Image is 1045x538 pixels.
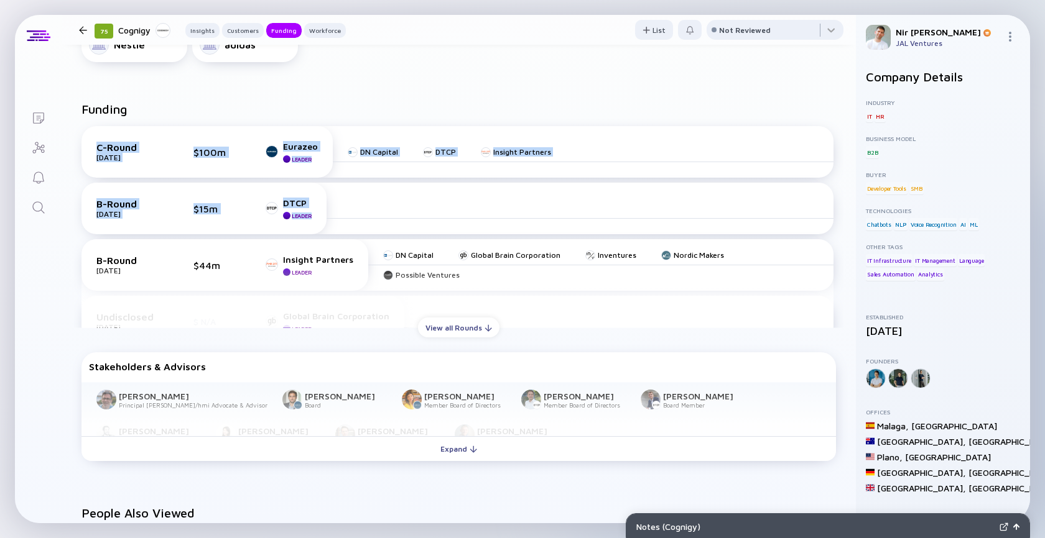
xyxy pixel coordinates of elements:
h2: People Also Viewed [81,506,836,520]
div: Customers [222,24,264,37]
div: Malaga , [877,421,909,431]
div: [DATE] [96,209,159,219]
div: Workforce [304,24,346,37]
div: Insight Partners [493,147,551,157]
div: $44m [193,260,231,271]
div: Voice Recognition [909,218,958,230]
div: DTCP [283,198,312,208]
div: Plano , [877,452,903,462]
div: Founders [866,357,1020,365]
div: Language [958,254,985,267]
a: EurazeoLeader [266,141,318,163]
img: Expand Notes [1000,522,1008,531]
div: IT Management [914,254,956,267]
a: Insight Partners [481,147,551,157]
div: [GEOGRAPHIC_DATA] , [877,436,966,447]
img: Menu [1005,32,1015,42]
div: DTCP [435,147,456,157]
div: [DATE] [866,324,1020,337]
div: Inventures [598,250,636,260]
a: DTCPLeader [266,198,312,219]
div: Offices [866,408,1020,416]
img: United States Flag [866,452,875,461]
div: Global Brain Corporation [471,250,560,260]
div: Sales Automation [866,268,916,281]
img: Spain Flag [866,421,875,430]
div: NLP [894,218,908,230]
div: Technologies [866,207,1020,214]
img: United Kingdom Flag [866,483,875,492]
div: Insights [185,24,220,37]
div: Established [866,313,1020,321]
button: Workforce [304,23,346,38]
div: 75 [95,24,113,39]
div: DN Capital [360,147,398,157]
h2: Funding [81,102,128,116]
div: HR [875,110,886,122]
a: Nordic Makers [661,250,724,260]
img: Germany Flag [866,468,875,476]
div: Funding [266,24,302,37]
img: Australia Flag [866,437,875,445]
div: AI [959,218,967,230]
div: C-Round [96,142,159,153]
button: Funding [266,23,302,38]
img: Nir Profile Picture [866,25,891,50]
button: Insights [185,23,220,38]
div: Business Model [866,135,1020,142]
div: Other Tags [866,243,1020,250]
a: Reminders [15,162,62,191]
div: Nestlé [114,39,145,50]
div: ML [968,218,979,230]
div: $100m [193,147,231,158]
div: IT Infrastructure [866,254,913,267]
div: Eurazeo [283,141,318,152]
div: B2B [866,146,879,158]
div: B-Round [96,198,159,209]
div: IT [866,110,873,122]
div: [GEOGRAPHIC_DATA] , [877,467,966,478]
div: SMB [909,182,924,194]
div: Buyer [866,171,1020,178]
div: Not Reviewed [719,25,771,35]
div: B-Round [96,255,159,266]
div: Chatbots [866,218,892,230]
button: Customers [222,23,264,38]
div: Notes ( Cognigy ) [636,521,995,532]
div: Developer Tools [866,182,908,194]
div: [GEOGRAPHIC_DATA] [905,452,991,462]
div: [GEOGRAPHIC_DATA] [911,421,997,431]
button: Expand [81,436,836,461]
h2: Company Details [866,70,1020,84]
a: Investor Map [15,132,62,162]
a: Search [15,191,62,221]
div: Nir [PERSON_NAME] [896,27,1000,37]
div: Insight Partners [283,254,353,265]
div: Cognigy [118,22,170,38]
div: DN Capital [396,250,434,260]
div: adidas [225,39,256,50]
div: $15m [193,203,231,214]
div: List [635,21,673,40]
div: Leader [292,156,312,163]
div: Leader [292,212,312,219]
div: JAL Ventures [896,39,1000,48]
a: Inventures [585,250,636,260]
a: Insight PartnersLeader [266,254,353,276]
a: Lists [15,102,62,132]
div: Industry [866,99,1020,106]
button: View all Rounds [418,317,499,337]
a: DN Capital [348,147,398,157]
div: Stakeholders & Advisors [89,361,829,372]
div: Analytics [917,268,944,281]
a: DTCP [423,147,456,157]
div: [GEOGRAPHIC_DATA] , [877,483,966,493]
div: Nordic Makers [674,250,724,260]
img: Open Notes [1013,524,1019,530]
div: Expand [433,439,485,458]
a: DN Capital [383,250,434,260]
button: List [635,20,673,40]
div: [DATE] [96,153,159,162]
a: Global Brain Corporation [458,250,560,260]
